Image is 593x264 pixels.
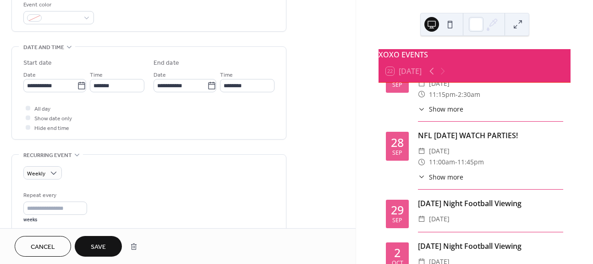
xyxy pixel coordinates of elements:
div: ​ [418,157,425,168]
button: Cancel [15,236,71,257]
span: [DATE] [429,146,450,157]
span: Save [91,242,106,252]
div: 2 [394,247,401,258]
span: Hide end time [34,124,69,133]
div: [DATE] Night Football Viewing [418,198,563,209]
div: 28 [391,137,404,148]
div: XOXO EVENTS [379,49,571,60]
button: ​Show more [418,172,463,182]
div: End date [154,58,179,68]
div: NFL [DATE] WATCH PARTIES! [418,130,563,141]
span: 2:30am [458,89,480,100]
div: [DATE] Night Football Viewing [418,241,563,252]
div: weeks [23,217,87,223]
div: Sep [392,150,402,156]
div: ​ [418,146,425,157]
span: Recurring event [23,151,72,160]
span: Date [154,70,166,80]
span: Date and time [23,43,64,52]
span: Time [220,70,233,80]
div: Start date [23,58,52,68]
div: Repeat every [23,191,85,200]
span: Cancel [31,242,55,252]
span: - [456,89,458,100]
button: Save [75,236,122,257]
span: 11:15pm [429,89,456,100]
button: ​Show more [418,104,463,114]
div: ​ [418,172,425,182]
span: 11:00am [429,157,455,168]
span: [DATE] [429,78,450,89]
div: Sep [392,82,402,88]
div: ​ [418,213,425,225]
div: 29 [391,204,404,216]
div: ​ [418,104,425,114]
span: Show more [429,104,463,114]
span: 11:45pm [457,157,484,168]
span: Weekly [27,169,45,179]
span: Show date only [34,114,72,124]
div: ​ [418,89,425,100]
div: ​ [418,78,425,89]
span: Time [90,70,103,80]
span: Show more [429,172,463,182]
span: Date [23,70,36,80]
div: Sep [392,218,402,224]
span: [DATE] [429,213,450,225]
span: - [455,157,457,168]
span: All day [34,104,50,114]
